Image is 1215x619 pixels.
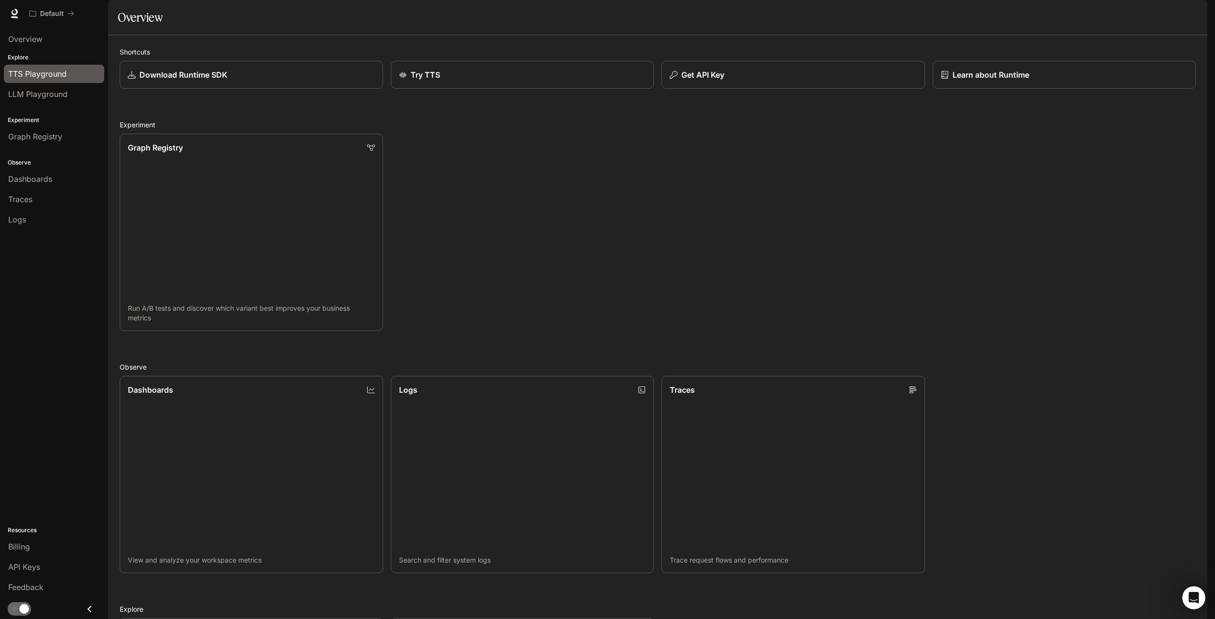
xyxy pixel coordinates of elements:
[120,376,383,573] a: DashboardsView and analyze your workspace metrics
[120,604,1196,614] h2: Explore
[662,61,925,89] button: Get API Key
[391,376,654,573] a: LogsSearch and filter system logs
[120,47,1196,57] h2: Shortcuts
[399,384,417,396] p: Logs
[120,120,1196,130] h2: Experiment
[128,555,375,565] p: View and analyze your workspace metrics
[681,69,724,81] p: Get API Key
[411,69,440,81] p: Try TTS
[120,362,1196,372] h2: Observe
[953,69,1029,81] p: Learn about Runtime
[662,376,925,573] a: TracesTrace request flows and performance
[670,384,695,396] p: Traces
[128,384,173,396] p: Dashboards
[118,8,163,27] h1: Overview
[120,134,383,331] a: Graph RegistryRun A/B tests and discover which variant best improves your business metrics
[128,142,183,153] p: Graph Registry
[1182,586,1205,609] iframe: Intercom live chat
[120,61,383,89] a: Download Runtime SDK
[670,555,917,565] p: Trace request flows and performance
[40,10,64,18] p: Default
[139,69,227,81] p: Download Runtime SDK
[25,4,79,23] button: All workspaces
[399,555,646,565] p: Search and filter system logs
[391,61,654,89] a: Try TTS
[933,61,1196,89] a: Learn about Runtime
[128,303,375,323] p: Run A/B tests and discover which variant best improves your business metrics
